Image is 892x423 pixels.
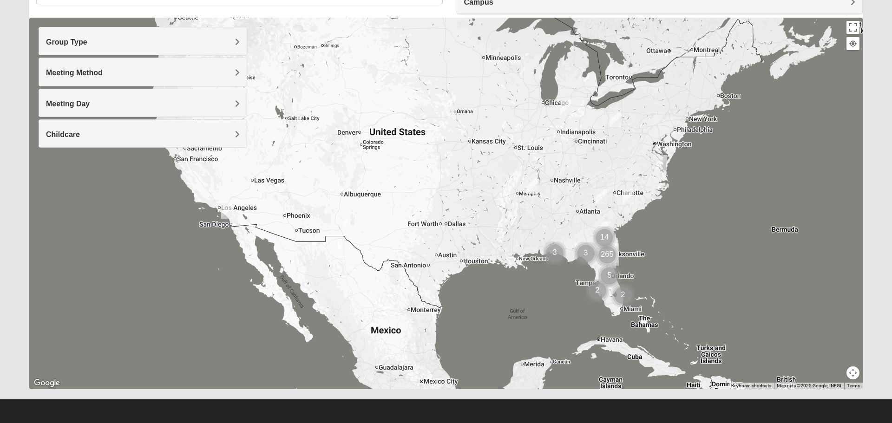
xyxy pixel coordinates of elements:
[46,130,80,138] span: Childcare
[847,383,860,388] a: Terms
[608,280,638,311] div: Cluster of 2 groups
[592,185,610,208] div: Online Womens White 29370
[539,238,570,268] div: Cluster of 3 groups
[557,96,575,118] div: Online Mixed Lantz 46814
[39,89,247,117] div: Meeting Day
[39,58,247,85] div: Meeting Method
[523,175,541,198] div: Mixed Fredrickson/Sorrel 38375
[46,100,90,108] span: Meeting Day
[777,383,841,388] span: Map data ©2025 Google, INEGI
[46,38,87,46] span: Group Type
[846,366,859,379] button: Map camera controls
[39,27,247,55] div: Group Type
[571,238,601,269] div: Cluster of 3 groups
[582,275,613,306] div: Cluster of 2 groups
[606,108,624,131] div: Mixed Higham 26003
[589,222,620,253] div: Cluster of 14 groups
[846,21,859,34] button: Toggle fullscreen view
[731,383,771,389] button: Keyboard shortcuts
[846,37,859,50] button: Your Location
[652,151,671,174] div: Online Womens Chek 23503
[441,92,459,115] div: Mens Hultgren 68022
[619,185,637,208] div: Mixed Hensley 29571
[32,377,62,389] img: Google
[594,260,625,291] div: Cluster of 5 groups
[592,240,623,270] div: Cluster of 265 groups
[592,218,617,247] div: Jesup
[32,377,62,389] a: Open this area in Google Maps (opens a new window)
[217,200,236,222] div: Online Mens Brannen 92058
[39,120,247,147] div: Childcare
[46,69,103,77] span: Meeting Method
